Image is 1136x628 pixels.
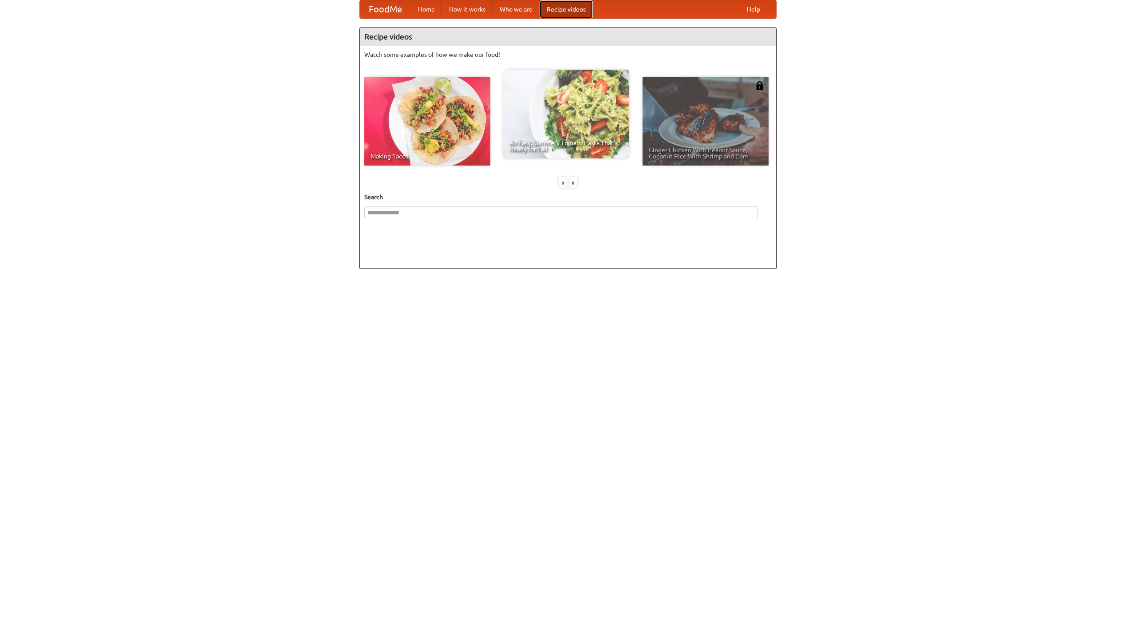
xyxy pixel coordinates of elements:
a: Home [411,0,442,18]
p: Watch some examples of how we make our food! [364,50,772,59]
a: Making Tacos [364,77,490,166]
div: « [559,177,567,188]
a: Recipe videos [540,0,593,18]
a: Who we are [493,0,540,18]
h5: Search [364,193,772,201]
a: An Easy, Summery Tomato Pasta That's Ready for Fall [503,70,629,158]
span: An Easy, Summery Tomato Pasta That's Ready for Fall [509,140,623,152]
a: Help [740,0,767,18]
img: 483408.png [755,81,764,90]
div: » [569,177,577,188]
a: FoodMe [360,0,411,18]
h4: Recipe videos [360,28,776,46]
span: Making Tacos [371,153,484,159]
a: How it works [442,0,493,18]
